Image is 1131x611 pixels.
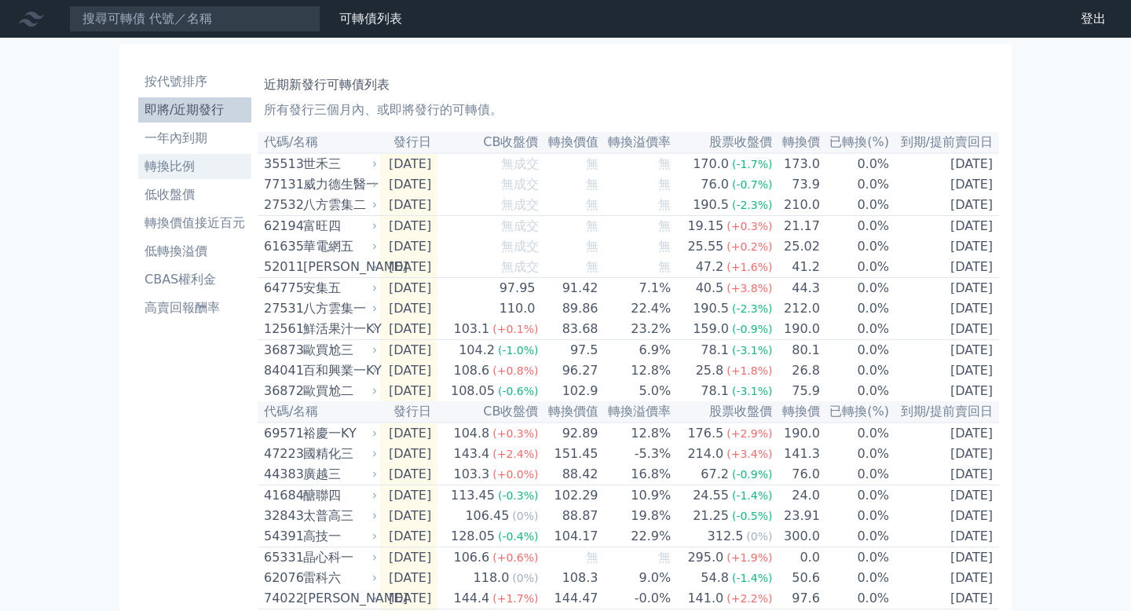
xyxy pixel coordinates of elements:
[658,177,671,192] span: 無
[821,257,890,278] td: 0.0%
[303,507,374,525] div: 太普高三
[450,320,492,338] div: 103.1
[492,323,538,335] span: (+0.1%)
[492,592,538,605] span: (+1.7%)
[138,129,251,148] li: 一年內到期
[264,527,299,546] div: 54391
[773,132,820,153] th: 轉換價
[492,468,538,481] span: (+0.0%)
[732,158,773,170] span: (-1.7%)
[450,361,492,380] div: 108.6
[821,236,890,257] td: 0.0%
[773,174,820,195] td: 73.9
[303,237,374,256] div: 華電網五
[821,526,890,547] td: 0.0%
[501,156,539,171] span: 無成交
[586,177,598,192] span: 無
[890,278,999,299] td: [DATE]
[727,427,772,440] span: (+2.9%)
[450,465,492,484] div: 103.3
[746,530,772,543] span: (0%)
[727,261,772,273] span: (+1.6%)
[380,195,437,216] td: [DATE]
[732,178,773,191] span: (-0.7%)
[727,240,772,253] span: (+0.2%)
[303,361,374,380] div: 百和興業一KY
[890,485,999,507] td: [DATE]
[303,299,374,318] div: 八方雲集一
[658,259,671,274] span: 無
[821,568,890,588] td: 0.0%
[496,279,539,298] div: 97.95
[448,382,498,401] div: 108.05
[599,485,672,507] td: 10.9%
[303,382,374,401] div: 歐買尬二
[264,217,299,236] div: 62194
[658,218,671,233] span: 無
[697,175,732,194] div: 76.0
[697,341,732,360] div: 78.1
[380,360,437,381] td: [DATE]
[697,465,732,484] div: 67.2
[380,153,437,174] td: [DATE]
[501,259,539,274] span: 無成交
[501,218,539,233] span: 無成交
[450,548,492,567] div: 106.6
[264,361,299,380] div: 84041
[264,258,299,276] div: 52011
[1068,6,1118,31] a: 登出
[658,239,671,254] span: 無
[380,485,437,507] td: [DATE]
[773,401,820,423] th: 轉換價
[450,589,492,608] div: 144.4
[303,445,374,463] div: 國精化三
[303,486,374,505] div: 醣聯四
[498,530,539,543] span: (-0.4%)
[732,489,773,502] span: (-1.4%)
[890,444,999,464] td: [DATE]
[69,5,320,32] input: 搜尋可轉債 代號／名稱
[732,468,773,481] span: (-0.9%)
[599,298,672,319] td: 22.4%
[890,257,999,278] td: [DATE]
[380,340,437,361] td: [DATE]
[138,239,251,264] a: 低轉換溢價
[599,381,672,401] td: 5.0%
[492,427,538,440] span: (+0.3%)
[258,132,380,153] th: 代碼/名稱
[599,588,672,609] td: -0.0%
[690,299,732,318] div: 190.5
[138,126,251,151] a: 一年內到期
[586,259,598,274] span: 無
[727,592,772,605] span: (+2.2%)
[821,195,890,216] td: 0.0%
[727,282,772,295] span: (+3.8%)
[540,568,599,588] td: 108.3
[821,216,890,237] td: 0.0%
[658,197,671,212] span: 無
[586,218,598,233] span: 無
[773,257,820,278] td: 41.2
[138,182,251,207] a: 低收盤價
[264,155,299,174] div: 35513
[380,568,437,588] td: [DATE]
[684,424,727,443] div: 176.5
[138,69,251,94] a: 按代號排序
[773,588,820,609] td: 97.6
[821,132,890,153] th: 已轉換(%)
[492,364,538,377] span: (+0.8%)
[258,401,380,423] th: 代碼/名稱
[303,279,374,298] div: 安集五
[773,485,820,507] td: 24.0
[821,340,890,361] td: 0.0%
[693,258,727,276] div: 47.2
[462,507,512,525] div: 106.45
[496,299,539,318] div: 110.0
[303,465,374,484] div: 廣越三
[492,448,538,460] span: (+2.4%)
[1052,536,1131,611] iframe: Chat Widget
[821,298,890,319] td: 0.0%
[303,341,374,360] div: 歐買尬三
[138,185,251,204] li: 低收盤價
[599,401,672,423] th: 轉換溢價率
